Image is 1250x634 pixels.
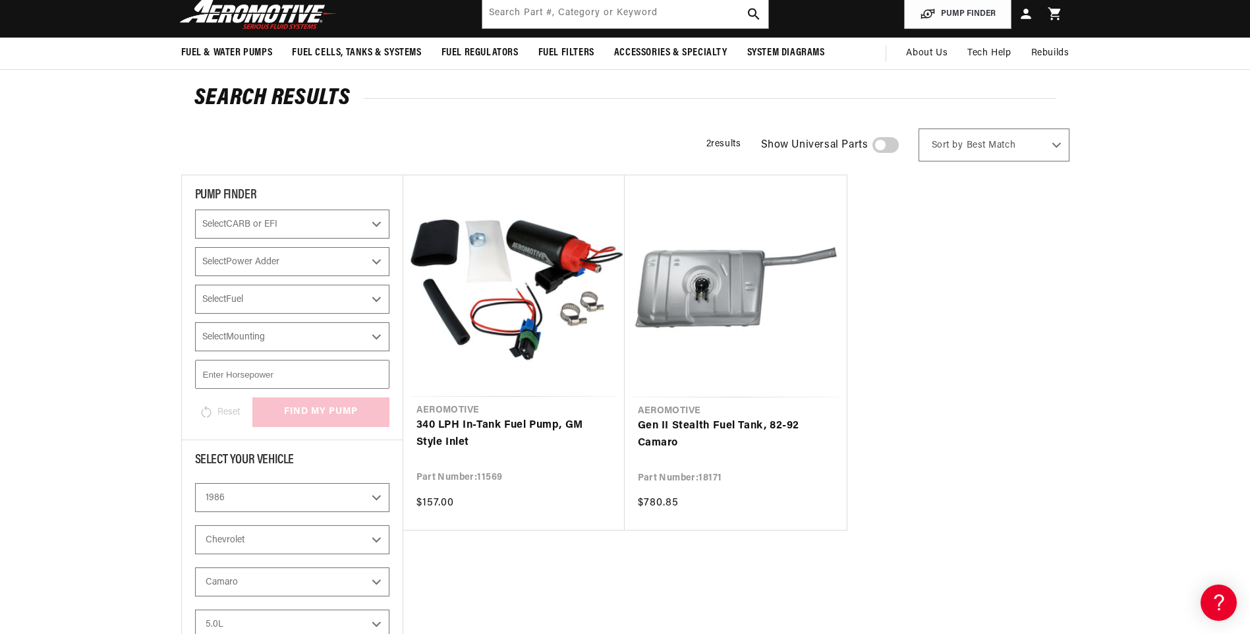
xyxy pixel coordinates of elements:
[614,46,727,60] span: Accessories & Specialty
[171,38,283,69] summary: Fuel & Water Pumps
[761,137,868,154] span: Show Universal Parts
[195,247,389,276] select: Power Adder
[528,38,604,69] summary: Fuel Filters
[932,139,963,152] span: Sort by
[181,46,273,60] span: Fuel & Water Pumps
[282,38,431,69] summary: Fuel Cells, Tanks & Systems
[747,46,825,60] span: System Diagrams
[195,285,389,314] select: Fuel
[13,228,250,248] a: EFI Fuel Pumps
[906,48,948,58] span: About Us
[13,208,250,228] a: Carbureted Regulators
[195,322,389,351] select: Mounting
[13,92,250,104] div: General
[441,46,519,60] span: Fuel Regulators
[195,188,257,202] span: PUMP FINDER
[13,167,250,187] a: EFI Regulators
[416,417,611,451] a: 340 LPH In-Tank Fuel Pump, GM Style Inlet
[13,187,250,208] a: Carbureted Fuel Pumps
[1021,38,1079,69] summary: Rebuilds
[957,38,1021,69] summary: Tech Help
[896,38,957,69] a: About Us
[292,46,421,60] span: Fuel Cells, Tanks & Systems
[604,38,737,69] summary: Accessories & Specialty
[919,129,1069,161] select: Sort by
[195,360,389,389] input: Enter Horsepower
[13,353,250,376] button: Contact Us
[195,525,389,554] select: Make
[195,567,389,596] select: Model
[1031,46,1069,61] span: Rebuilds
[432,38,528,69] summary: Fuel Regulators
[194,88,1056,109] h2: Search Results
[706,139,741,149] span: 2 results
[13,248,250,269] a: 340 Stealth Fuel Pumps
[967,46,1011,61] span: Tech Help
[181,380,254,392] a: POWERED BY ENCHANT
[195,453,389,470] div: Select Your Vehicle
[13,146,250,158] div: Frequently Asked Questions
[13,112,250,132] a: Getting Started
[195,210,389,239] select: CARB or EFI
[538,46,594,60] span: Fuel Filters
[13,270,250,290] a: Brushless Fuel Pumps
[638,418,834,451] a: Gen II Stealth Fuel Tank, 82-92 Camaro
[195,483,389,512] select: Year
[737,38,835,69] summary: System Diagrams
